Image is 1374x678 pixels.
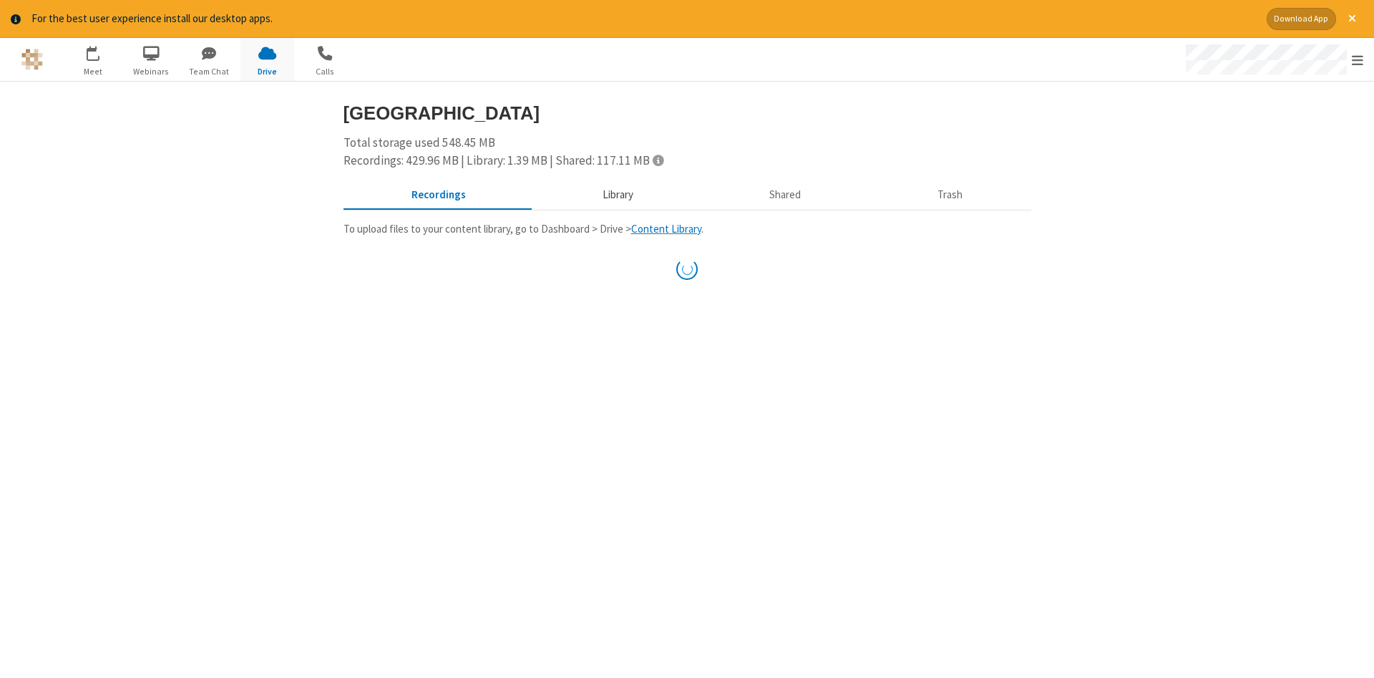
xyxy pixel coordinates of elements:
span: Team Chat [182,65,236,78]
button: Logo [5,38,59,81]
span: Totals displayed include files that have been moved to the trash. [653,154,663,166]
button: Content library [534,181,701,208]
div: Open menu [1172,38,1374,81]
span: Calls [298,65,352,78]
button: Shared during meetings [701,181,869,208]
span: Drive [240,65,294,78]
button: Close alert [1341,8,1363,30]
button: Recorded meetings [343,181,535,208]
div: 1 [97,46,106,57]
span: Webinars [125,65,178,78]
span: Meet [67,65,120,78]
img: QA Selenium DO NOT DELETE OR CHANGE [21,49,43,70]
p: To upload files to your content library, go to Dashboard > Drive > . [343,221,1031,238]
h3: [GEOGRAPHIC_DATA] [343,103,1031,123]
div: For the best user experience install our desktop apps. [31,11,1256,27]
a: Content Library [631,222,701,236]
div: Recordings: 429.96 MB | Library: 1.39 MB | Shared: 117.11 MB [343,152,1031,170]
div: Total storage used 548.45 MB [343,134,1031,170]
button: Trash [869,181,1031,208]
button: Download App [1267,8,1336,30]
